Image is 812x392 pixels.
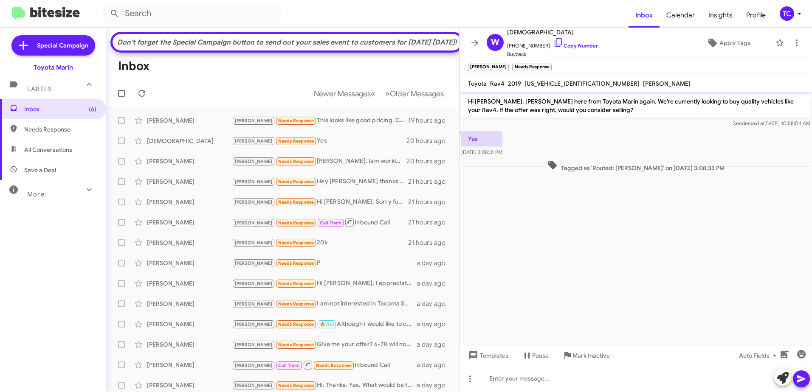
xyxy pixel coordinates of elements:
[408,116,452,125] div: 19 hours ago
[460,348,515,363] button: Templates
[235,179,273,185] span: [PERSON_NAME]
[11,35,95,56] a: Special Campaign
[232,319,417,329] div: Although I would like to chat about it before then
[232,157,406,166] div: [PERSON_NAME]. Iam working with [PERSON_NAME]. Thanks
[468,64,509,71] small: [PERSON_NAME]
[512,64,551,71] small: Needs Response
[461,149,502,155] span: [DATE] 3:08:31 PM
[278,118,314,123] span: Needs Response
[147,320,232,328] div: [PERSON_NAME]
[408,238,452,247] div: 21 hours ago
[406,157,452,165] div: 20 hours ago
[278,220,314,226] span: Needs Response
[702,3,739,28] a: Insights
[34,63,73,72] div: Toyota Marin
[278,179,314,185] span: Needs Response
[491,36,499,49] span: W
[232,279,417,288] div: Hi [PERSON_NAME], I appreciate all your time and help so far. I’ve received a final out-the-door ...
[417,259,452,267] div: a day ago
[24,105,96,113] span: Inbox
[147,259,232,267] div: [PERSON_NAME]
[27,190,45,198] span: More
[468,80,487,87] span: Toyota
[732,348,787,363] button: Auto Fields
[235,138,273,144] span: [PERSON_NAME]
[232,217,408,228] div: Inbound Call
[490,80,505,87] span: Rav4
[232,360,417,370] div: Inbound Call
[24,166,56,174] span: Save a Deal
[147,361,232,369] div: [PERSON_NAME]
[103,3,281,24] input: Search
[309,85,449,102] nav: Page navigation example
[24,125,96,134] span: Needs Response
[390,89,444,98] span: Older Messages
[278,159,314,164] span: Needs Response
[235,220,273,226] span: [PERSON_NAME]
[235,383,273,388] span: [PERSON_NAME]
[235,301,273,307] span: [PERSON_NAME]
[320,220,342,226] span: Call Them
[147,340,232,349] div: [PERSON_NAME]
[147,198,232,206] div: [PERSON_NAME]
[27,85,52,93] span: Labels
[235,199,273,205] span: [PERSON_NAME]
[371,88,375,99] span: «
[417,320,452,328] div: a day ago
[461,131,502,146] p: Yes
[629,3,660,28] a: Inbox
[232,136,406,146] div: Yes
[235,260,273,266] span: [PERSON_NAME]
[278,260,314,266] span: Needs Response
[147,300,232,308] div: [PERSON_NAME]
[147,177,232,186] div: [PERSON_NAME]
[380,85,449,102] button: Next
[278,240,314,246] span: Needs Response
[750,120,764,126] span: said at
[417,279,452,288] div: a day ago
[406,137,452,145] div: 20 hours ago
[544,160,728,172] span: Tagged as 'Routed: [PERSON_NAME]' on [DATE] 3:08:33 PM
[235,118,273,123] span: [PERSON_NAME]
[235,240,273,246] span: [PERSON_NAME]
[147,137,232,145] div: [DEMOGRAPHIC_DATA]
[278,281,314,286] span: Needs Response
[147,381,232,389] div: [PERSON_NAME]
[309,85,381,102] button: Previous
[733,120,810,126] span: Sender [DATE] 10:58:04 AM
[643,80,691,87] span: [PERSON_NAME]
[147,218,232,227] div: [PERSON_NAME]
[232,258,417,268] div: P
[316,363,352,368] span: Needs Response
[385,88,390,99] span: »
[408,198,452,206] div: 21 hours ago
[278,363,300,368] span: Call Them
[278,322,314,327] span: Needs Response
[278,383,314,388] span: Needs Response
[553,42,598,49] a: Copy Number
[147,238,232,247] div: [PERSON_NAME]
[524,80,640,87] span: [US_VEHICLE_IDENTIFICATION_NUMBER]
[235,159,273,164] span: [PERSON_NAME]
[417,361,452,369] div: a day ago
[466,348,508,363] span: Templates
[515,348,555,363] button: Pause
[147,157,232,165] div: [PERSON_NAME]
[739,3,773,28] a: Profile
[660,3,702,28] span: Calendar
[417,300,452,308] div: a day ago
[417,381,452,389] div: a day ago
[232,177,408,187] div: Hey [PERSON_NAME] thanks for reaching out it would really depend on the offer it does have a crac...
[232,197,408,207] div: Hi [PERSON_NAME], Sorry for the delayed response. I see the one you’re referring to — I believe t...
[461,94,810,118] p: Hi [PERSON_NAME]. [PERSON_NAME] here from Toyota Marin again. We’re currently looking to buy qual...
[147,279,232,288] div: [PERSON_NAME]
[408,218,452,227] div: 21 hours ago
[24,146,72,154] span: All Conversations
[118,59,149,73] h1: Inbox
[773,6,803,21] button: TC
[89,105,96,113] span: (6)
[719,35,750,50] span: Apply Tags
[507,50,598,59] span: Buyback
